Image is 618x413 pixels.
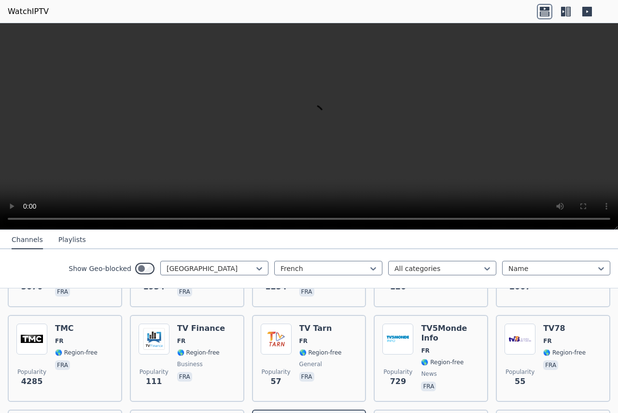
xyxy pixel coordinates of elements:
img: TMC [16,324,47,355]
img: TV5Monde Info [382,324,413,355]
span: 729 [390,376,406,387]
button: Channels [12,231,43,249]
span: business [177,360,203,368]
p: fra [55,360,70,370]
span: FR [421,347,429,355]
span: 🌎 Region-free [55,349,98,356]
p: fra [543,360,558,370]
img: TV Tarn [261,324,292,355]
label: Show Geo-blocked [69,264,131,273]
span: Popularity [17,368,46,376]
span: 🌎 Region-free [543,349,586,356]
h6: TV Finance [177,324,225,333]
span: Popularity [506,368,534,376]
a: WatchIPTV [8,6,49,17]
span: 111 [146,376,162,387]
h6: TV Tarn [299,324,342,333]
span: FR [55,337,63,345]
span: news [421,370,436,378]
img: TV78 [505,324,535,355]
p: fra [421,382,436,391]
h6: TV5Monde Info [421,324,479,343]
p: fra [299,372,314,382]
span: 🌎 Region-free [421,358,463,366]
img: TV Finance [139,324,169,355]
span: Popularity [140,368,169,376]
p: fra [177,372,192,382]
span: 57 [270,376,281,387]
span: 4285 [21,376,43,387]
p: fra [177,287,192,297]
span: FR [299,337,308,345]
span: Popularity [262,368,291,376]
p: fra [55,287,70,297]
span: Popularity [383,368,412,376]
span: 55 [515,376,525,387]
h6: TV78 [543,324,586,333]
span: FR [543,337,551,345]
span: 🌎 Region-free [177,349,220,356]
button: Playlists [58,231,86,249]
span: 🌎 Region-free [299,349,342,356]
h6: TMC [55,324,98,333]
p: fra [299,287,314,297]
span: general [299,360,322,368]
span: FR [177,337,185,345]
